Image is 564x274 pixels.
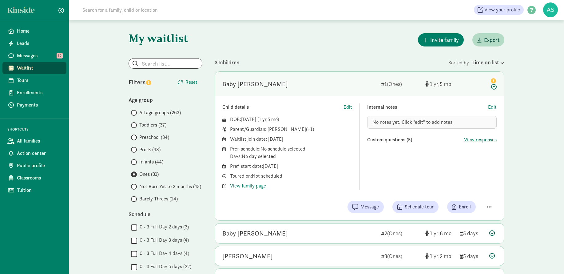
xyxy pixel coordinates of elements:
[425,80,455,88] div: [object Object]
[425,252,455,260] div: [object Object]
[430,230,440,237] span: 1
[2,99,66,111] a: Payments
[139,195,178,203] span: Barely Threes (24)
[381,252,420,260] div: 3
[2,159,66,172] a: Public profile
[471,58,504,66] div: Time on list
[139,109,181,116] span: All age groups (263)
[425,229,455,237] div: [object Object]
[440,80,451,87] span: 5
[230,145,352,160] div: Pref. schedule: No schedule selected Days: No day selected
[387,80,402,87] span: (Ones)
[472,33,504,46] button: Export
[484,6,520,14] span: View your profile
[448,58,504,66] div: Sorted by
[129,210,202,218] div: Schedule
[137,236,189,244] label: 0 - 3 Full Day 3 days (4)
[17,77,62,84] span: Tours
[17,27,62,35] span: Home
[2,147,66,159] a: Action center
[79,4,251,16] input: Search for a family, child or location
[139,121,166,129] span: Toddlers (37)
[430,36,459,44] span: Invite family
[241,116,256,123] span: [DATE]
[137,250,189,257] label: 0 - 3 Full Day 4 days (4)
[259,116,268,123] span: 1
[222,228,288,238] div: Baby Greenwald
[215,58,448,66] div: 31 children
[230,163,352,170] div: Pref. start date: [DATE]
[139,171,159,178] span: Ones (31)
[2,62,66,74] a: Waitlist
[139,134,169,141] span: Preschool (34)
[230,116,352,123] div: DOB: ( )
[17,162,62,169] span: Public profile
[464,136,497,143] button: View responses
[2,172,66,184] a: Classrooms
[381,229,420,237] div: 2
[139,158,163,166] span: Infants (44)
[17,64,62,72] span: Waitlist
[440,252,451,260] span: 2
[222,79,288,89] div: Baby Orrock
[129,32,202,44] h1: My waitlist
[430,80,440,87] span: 1
[367,103,488,111] div: Internal notes
[381,80,420,88] div: 1
[139,146,161,153] span: Pre-K (48)
[230,172,352,180] div: Toured on: Not scheduled
[2,74,66,87] a: Tours
[17,137,62,145] span: All families
[447,201,476,213] button: Enroll
[460,252,484,260] div: 5 days
[533,244,564,274] iframe: Chat Widget
[484,36,499,44] span: Export
[17,187,62,194] span: Tuition
[460,229,484,237] div: 5 days
[459,203,471,211] span: Enroll
[222,251,273,261] div: Wilder Grundhoefer
[440,230,451,237] span: 6
[129,78,165,87] div: Filters
[139,183,201,190] span: Not Born Yet to 2 months (45)
[2,135,66,147] a: All families
[387,252,402,260] span: (Ones)
[230,182,266,190] span: View family page
[430,252,440,260] span: 1
[2,184,66,196] a: Tuition
[2,25,66,37] a: Home
[2,37,66,50] a: Leads
[405,203,434,211] span: Schedule tour
[2,87,66,99] a: Enrollments
[392,201,439,213] button: Schedule tour
[344,103,352,111] button: Edit
[137,263,191,270] label: 0 - 3 Full Day 5 days (22)
[17,89,62,96] span: Enrollments
[129,58,202,68] input: Search list...
[17,150,62,157] span: Action center
[418,33,464,46] button: Invite family
[2,50,66,62] a: Messages 12
[348,201,384,213] button: Message
[230,135,352,143] div: Waitlist join date: [DATE]
[17,101,62,109] span: Payments
[137,223,189,231] label: 0 - 3 Full Day 2 days (3)
[57,53,63,58] span: 12
[17,52,62,59] span: Messages
[17,174,62,182] span: Classrooms
[372,119,454,125] span: No notes yet. Click "edit" to add notes.
[185,79,197,86] span: Reset
[488,103,497,111] button: Edit
[367,136,464,143] div: Custom questions (5)
[268,116,277,123] span: 5
[222,103,344,111] div: Child details
[474,5,524,15] a: View your profile
[17,40,62,47] span: Leads
[360,203,379,211] span: Message
[387,230,402,237] span: (Ones)
[173,76,202,88] button: Reset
